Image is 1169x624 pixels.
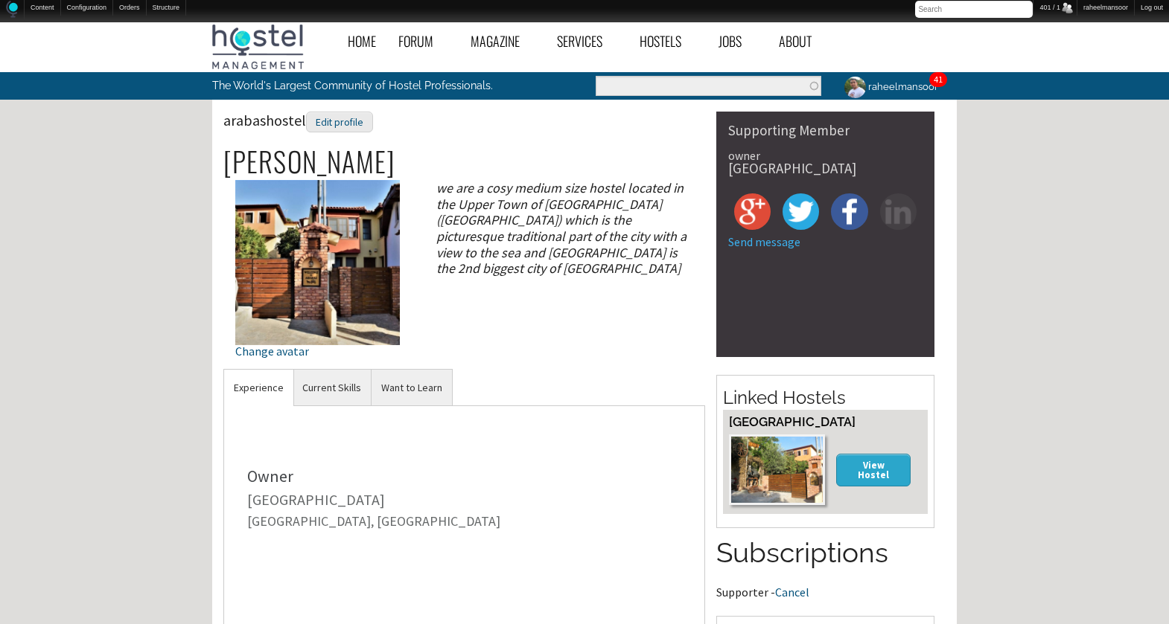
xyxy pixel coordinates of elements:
[915,1,1033,18] input: Search
[729,414,856,429] a: [GEOGRAPHIC_DATA]
[836,454,911,486] a: View Hostel
[212,25,304,69] img: Hostel Management Home
[596,76,821,96] input: Enter the terms you wish to search for.
[728,149,923,161] div: owner
[247,468,681,484] div: Owner
[235,180,400,344] img: arabashostel's picture
[546,25,628,58] a: Services
[728,234,800,249] a: Send message
[734,193,771,230] img: gp-square.png
[6,1,18,18] img: Home
[707,25,768,58] a: Jobs
[716,534,934,573] h2: Subscriptions
[459,25,546,58] a: Magazine
[387,25,459,58] a: Forum
[880,193,917,230] img: in-square.png
[783,193,819,230] img: tw-square.png
[934,74,943,85] a: 41
[728,161,923,176] div: [GEOGRAPHIC_DATA]
[235,345,400,357] div: Change avatar
[247,490,385,509] a: [GEOGRAPHIC_DATA]
[306,112,373,133] div: Edit profile
[247,515,681,528] div: [GEOGRAPHIC_DATA], [GEOGRAPHIC_DATA]
[716,534,934,598] section: Supporter -
[842,74,868,100] img: raheelmansoor's picture
[235,254,400,357] a: Change avatar
[728,123,923,138] div: Supporting Member
[628,25,707,58] a: Hostels
[337,25,387,58] a: Home
[224,370,293,406] a: Experience
[424,180,704,277] div: we are a cosy medium size hostel located in the Upper Town of [GEOGRAPHIC_DATA]([GEOGRAPHIC_DATA]...
[832,72,946,101] a: raheelmansoor
[212,72,523,99] p: The World's Largest Community of Hostel Professionals.
[775,585,809,599] a: Cancel
[831,193,867,230] img: fb-square.png
[372,370,452,406] a: Want to Learn
[293,370,371,406] a: Current Skills
[223,111,373,129] span: arabashostel
[723,385,928,411] h2: Linked Hostels
[223,146,705,177] h2: [PERSON_NAME]
[768,25,838,58] a: About
[306,111,373,129] a: Edit profile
